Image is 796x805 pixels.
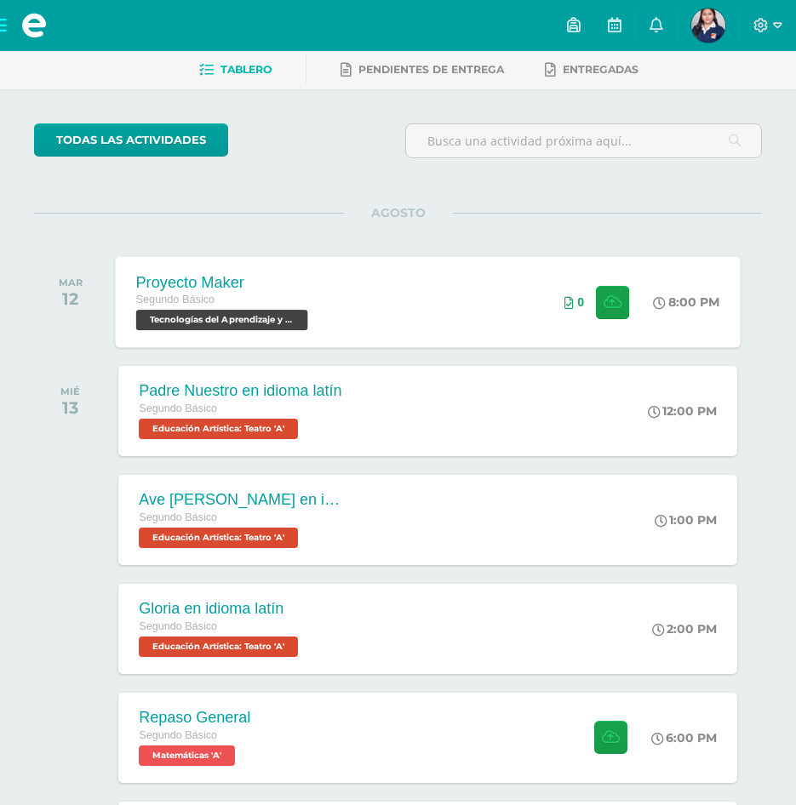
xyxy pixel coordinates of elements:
div: 6:00 PM [651,730,717,745]
div: Gloria en idioma latín [139,600,302,618]
span: Segundo Básico [139,729,217,741]
span: Tablero [220,63,272,76]
span: Segundo Básico [139,402,217,414]
div: MIÉ [60,385,80,397]
a: Pendientes de entrega [341,56,504,83]
div: 1:00 PM [655,512,717,528]
div: Ave [PERSON_NAME] en idioma latín. [139,491,343,509]
span: 0 [578,295,585,309]
span: Tecnologías del Aprendizaje y la Comunicación 'A' [136,310,308,330]
div: 12:00 PM [648,403,717,419]
a: Tablero [199,56,272,83]
div: Archivos entregados [564,295,584,309]
a: Entregadas [545,56,639,83]
div: 13 [60,397,80,418]
span: AGOSTO [344,205,453,220]
input: Busca una actividad próxima aquí... [406,124,762,157]
div: Repaso General [139,709,250,727]
img: 52973aa904b796451c29261e204170bd.png [691,9,725,43]
div: 8:00 PM [654,294,720,310]
div: Proyecto Maker [136,273,312,291]
span: Segundo Básico [136,294,215,305]
span: Entregadas [563,63,639,76]
span: Educación Artística: Teatro 'A' [139,419,298,439]
div: MAR [59,277,83,288]
span: Matemáticas 'A' [139,745,235,766]
div: 12 [59,288,83,309]
span: Educación Artística: Teatro 'A' [139,528,298,548]
a: todas las Actividades [34,123,228,157]
span: Educación Artística: Teatro 'A' [139,637,298,657]
div: Padre Nuestro en idioma latín [139,382,341,400]
span: Segundo Básico [139,511,217,523]
span: Pendientes de entrega [358,63,504,76]
div: 2:00 PM [652,621,717,637]
span: Segundo Básico [139,620,217,632]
